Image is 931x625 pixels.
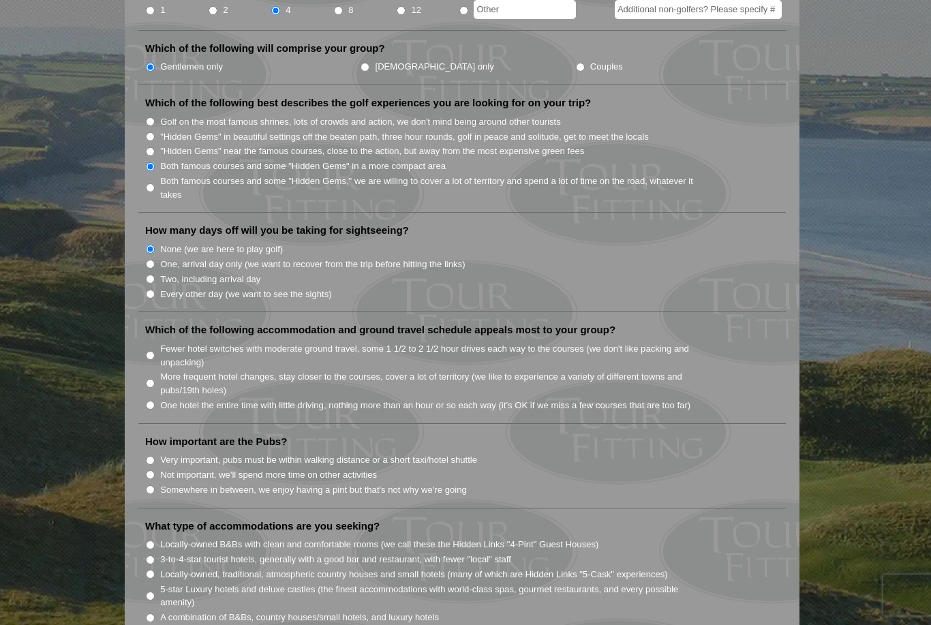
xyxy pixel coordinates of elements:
[590,60,623,74] label: Couples
[160,468,377,482] label: Not important, we'll spend more time on other activities
[160,370,708,397] label: More frequent hotel changes, stay closer to the courses, cover a lot of territory (we like to exp...
[160,288,331,301] label: Every other day (we want to see the sights)
[145,435,287,448] label: How important are the Pubs?
[160,3,165,17] label: 1
[160,243,283,256] label: None (we are here to play golf)
[145,42,385,55] label: Which of the following will comprise your group?
[160,273,260,286] label: Two, including arrival day
[223,3,228,17] label: 2
[348,3,353,17] label: 8
[160,144,584,158] label: "Hidden Gems" near the famous courses, close to the action, but away from the most expensive gree...
[160,611,439,624] label: A combination of B&Bs, country houses/small hotels, and luxury hotels
[160,60,223,74] label: Gentlemen only
[160,115,561,129] label: Golf on the most famous shrines, lots of crowds and action, we don't mind being around other tour...
[160,568,668,581] label: Locally-owned, traditional, atmospheric country houses and small hotels (many of which are Hidden...
[160,174,708,201] label: Both famous courses and some "Hidden Gems," we are willing to cover a lot of territory and spend ...
[145,224,409,237] label: How many days off will you be taking for sightseeing?
[411,3,421,17] label: 12
[160,453,477,467] label: Very important, pubs must be within walking distance or a short taxi/hotel shuttle
[160,538,598,551] label: Locally-owned B&Bs with clean and comfortable rooms (we call these the Hidden Links "4-Pint" Gues...
[286,3,290,17] label: 4
[160,130,649,144] label: "Hidden Gems" in beautiful settings off the beaten path, three hour rounds, golf in peace and sol...
[160,399,690,412] label: One hotel the entire time with little driving, nothing more than an hour or so each way (it’s OK ...
[160,553,511,566] label: 3-to-4-star tourist hotels, generally with a good bar and restaurant, with fewer "local" staff
[160,583,708,609] label: 5-star Luxury hotels and deluxe castles (the finest accommodations with world-class spas, gourmet...
[160,159,446,173] label: Both famous courses and some "Hidden Gems" in a more compact area
[145,519,380,533] label: What type of accommodations are you seeking?
[145,96,591,110] label: Which of the following best describes the golf experiences you are looking for on your trip?
[160,483,467,497] label: Somewhere in between, we enjoy having a pint but that's not why we're going
[376,60,494,74] label: [DEMOGRAPHIC_DATA] only
[160,258,465,271] label: One, arrival day only (we want to recover from the trip before hitting the links)
[160,342,708,369] label: Fewer hotel switches with moderate ground travel, some 1 1/2 to 2 1/2 hour drives each way to the...
[145,323,615,337] label: Which of the following accommodation and ground travel schedule appeals most to your group?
